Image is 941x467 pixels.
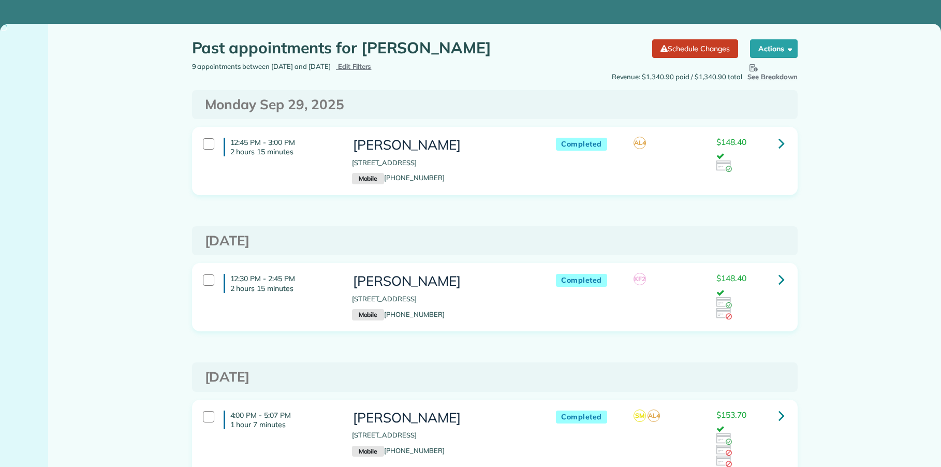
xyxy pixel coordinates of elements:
[352,446,445,455] a: Mobile[PHONE_NUMBER]
[192,39,645,56] h1: Past appointments for [PERSON_NAME]
[205,233,785,249] h3: [DATE]
[336,62,372,70] a: Edit Filters
[230,147,336,156] p: 2 hours 15 minutes
[556,274,607,287] span: Completed
[224,411,336,429] h4: 4:00 PM - 5:07 PM
[352,274,535,289] h3: [PERSON_NAME]
[352,138,535,153] h3: [PERSON_NAME]
[224,274,336,293] h4: 12:30 PM - 2:45 PM
[716,308,732,319] img: icon_credit_card_error-4c43363d12166ffd3a7ed517d2e3e300ab40f6843729176f40abd5d596a59f93.png
[230,284,336,293] p: 2 hours 15 minutes
[612,72,742,82] span: Revenue: $1,340.90 paid / $1,340.90 total
[352,173,445,182] a: Mobile[PHONE_NUMBER]
[716,456,732,467] img: icon_credit_card_error-4c43363d12166ffd3a7ed517d2e3e300ab40f6843729176f40abd5d596a59f93.png
[352,430,535,441] p: [STREET_ADDRESS]
[556,411,607,424] span: Completed
[716,433,732,445] img: icon_credit_card_success-27c2c4fc500a7f1a58a13ef14842cb958d03041fefb464fd2e53c949a5770e83.png
[634,410,646,422] span: SM
[352,158,535,168] p: [STREET_ADDRESS]
[205,97,785,112] h3: Monday Sep 29, 2025
[352,173,384,184] small: Mobile
[652,39,738,58] a: Schedule Changes
[224,138,336,156] h4: 12:45 PM - 3:00 PM
[648,410,660,422] span: AL4
[716,445,732,456] img: icon_credit_card_error-4c43363d12166ffd3a7ed517d2e3e300ab40f6843729176f40abd5d596a59f93.png
[747,62,798,81] span: See Breakdown
[352,411,535,426] h3: [PERSON_NAME]
[352,446,384,457] small: Mobile
[716,137,746,147] span: $148.40
[716,410,746,420] span: $153.70
[634,273,646,285] span: KF2
[205,370,785,385] h3: [DATE]
[747,62,798,82] button: See Breakdown
[352,309,384,320] small: Mobile
[352,294,535,304] p: [STREET_ADDRESS]
[556,138,607,151] span: Completed
[184,62,495,72] div: 9 appointments between [DATE] and [DATE]
[750,39,798,58] button: Actions
[352,310,445,318] a: Mobile[PHONE_NUMBER]
[230,420,336,429] p: 1 hour 7 minutes
[634,137,646,149] span: AL4
[338,62,372,70] span: Edit Filters
[716,297,732,309] img: icon_credit_card_success-27c2c4fc500a7f1a58a13ef14842cb958d03041fefb464fd2e53c949a5770e83.png
[716,273,746,283] span: $148.40
[716,160,732,172] img: icon_credit_card_success-27c2c4fc500a7f1a58a13ef14842cb958d03041fefb464fd2e53c949a5770e83.png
